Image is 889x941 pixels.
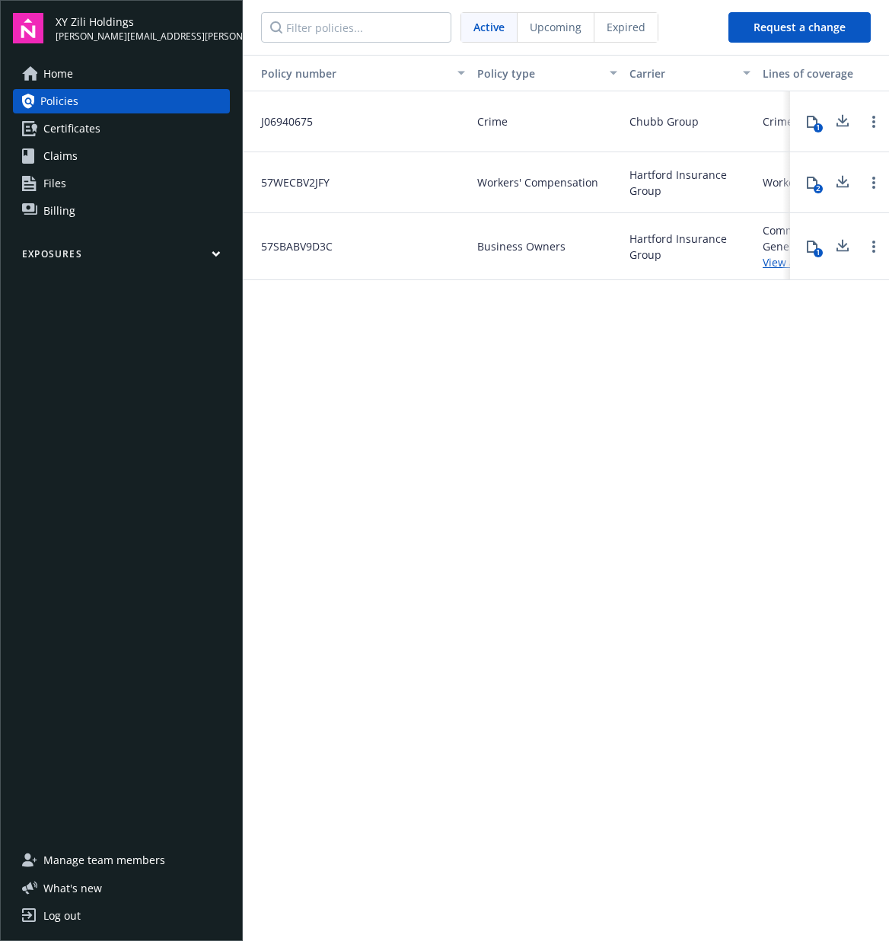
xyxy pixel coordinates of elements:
[43,199,75,223] span: Billing
[40,89,78,113] span: Policies
[13,144,230,168] a: Claims
[629,167,750,199] span: Hartford Insurance Group
[56,30,230,43] span: [PERSON_NAME][EMAIL_ADDRESS][PERSON_NAME][DOMAIN_NAME]
[865,238,883,256] a: Open options
[473,19,505,35] span: Active
[249,238,333,254] span: 57SBABV9D3C
[249,174,330,190] span: 57WECBV2JFY
[43,144,78,168] span: Claims
[728,12,871,43] button: Request a change
[13,199,230,223] a: Billing
[477,113,508,129] span: Crime
[13,89,230,113] a: Policies
[477,238,566,254] span: Business Owners
[13,247,230,266] button: Exposures
[865,174,883,192] a: Open options
[249,65,448,81] div: Toggle SortBy
[13,848,230,872] a: Manage team members
[607,19,645,35] span: Expired
[13,116,230,141] a: Certificates
[43,116,100,141] span: Certificates
[13,13,43,43] img: navigator-logo.svg
[763,174,884,190] div: Workers' Compensation
[56,14,230,30] span: XY Zili Holdings
[13,171,230,196] a: Files
[43,904,81,928] div: Log out
[629,65,734,81] div: Carrier
[249,113,313,129] span: J06940675
[471,55,623,91] button: Policy type
[797,231,827,262] button: 1
[814,123,823,132] div: 1
[623,55,757,91] button: Carrier
[477,174,598,190] span: Workers' Compensation
[797,167,827,198] button: 2
[43,848,165,872] span: Manage team members
[43,880,102,896] span: What ' s new
[763,65,886,81] div: Lines of coverage
[763,113,793,129] div: Crime
[13,880,126,896] button: What's new
[797,107,827,137] button: 1
[629,113,699,129] span: Chubb Group
[477,65,601,81] div: Policy type
[249,65,448,81] div: Policy number
[865,113,883,131] a: Open options
[43,62,73,86] span: Home
[814,184,823,193] div: 2
[530,19,582,35] span: Upcoming
[629,231,750,263] span: Hartford Insurance Group
[56,13,230,43] button: XY Zili Holdings[PERSON_NAME][EMAIL_ADDRESS][PERSON_NAME][DOMAIN_NAME]
[13,62,230,86] a: Home
[43,171,66,196] span: Files
[261,12,451,43] input: Filter policies...
[814,248,823,257] div: 1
